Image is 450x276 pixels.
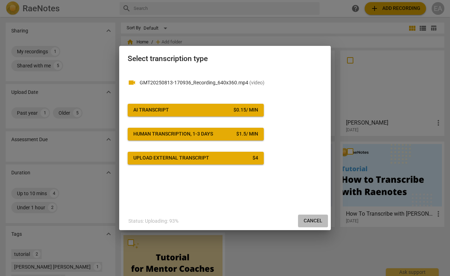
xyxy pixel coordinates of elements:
div: $ 4 [253,155,258,162]
span: Cancel [304,217,322,224]
div: Human transcription, 1-3 days [133,131,213,138]
div: $ 1.5 / min [236,131,258,138]
p: Status: Uploading: 93% [128,217,178,225]
span: ( video ) [249,80,264,85]
div: $ 0.15 / min [233,107,258,114]
button: Cancel [298,215,328,227]
h2: Select transcription type [128,54,322,63]
div: Upload external transcript [133,155,209,162]
button: Upload external transcript$4 [128,152,264,164]
button: Human transcription, 1-3 days$1.5/ min [128,128,264,140]
div: AI Transcript [133,107,169,114]
button: AI Transcript$0.15/ min [128,104,264,116]
p: GMT20250813-170936_Recording_640x360.mp4(video) [140,79,322,86]
span: videocam [128,78,136,87]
